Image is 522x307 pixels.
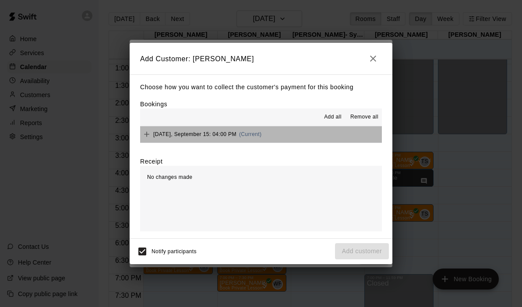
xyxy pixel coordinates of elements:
p: Choose how you want to collect the customer's payment for this booking [140,82,382,93]
span: Add all [324,113,342,122]
span: (Current) [239,131,262,137]
span: [DATE], September 15: 04:00 PM [153,131,236,137]
h2: Add Customer: [PERSON_NAME] [130,43,392,74]
span: Remove all [350,113,378,122]
span: Add [140,131,153,137]
button: Add[DATE], September 15: 04:00 PM(Current) [140,126,382,143]
span: Notify participants [152,248,197,255]
span: No changes made [147,174,192,180]
label: Bookings [140,101,167,108]
label: Receipt [140,157,162,166]
button: Add all [319,110,347,124]
button: Remove all [347,110,382,124]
